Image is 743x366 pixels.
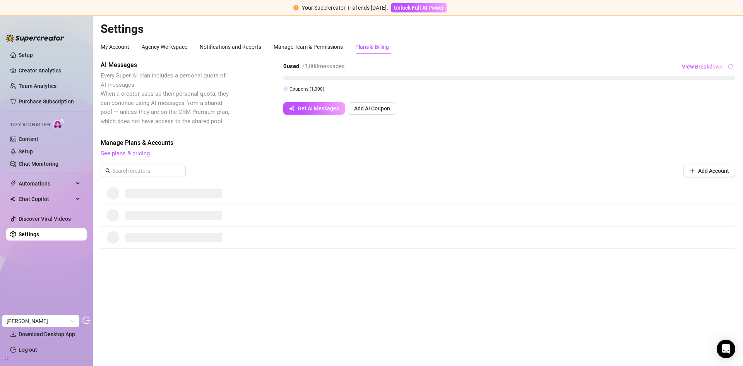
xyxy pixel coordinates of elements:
[19,193,74,205] span: Chat Copilot
[283,63,299,70] strong: 0 used
[101,60,231,70] span: AI Messages
[302,63,345,70] span: / 1,000 messages
[19,52,33,58] a: Setup
[681,60,723,73] button: View Breakdown
[19,177,74,190] span: Automations
[355,43,389,51] div: Plans & Billing
[7,315,75,327] span: Lisa James
[683,165,735,177] button: Add Account
[19,64,80,77] a: Creator Analytics
[10,331,16,337] span: download
[19,136,38,142] a: Content
[10,180,16,187] span: thunderbolt
[4,355,9,361] span: build
[289,86,324,92] span: Coupons ( 1,000 )
[274,43,343,51] div: Manage Team & Permissions
[394,5,444,11] span: Unlock Full AI Power
[142,43,187,51] div: Agency Workspace
[19,331,75,337] span: Download Desktop App
[348,102,396,115] button: Add AI Coupon
[19,95,80,108] a: Purchase Subscription
[19,83,56,89] a: Team Analytics
[728,64,733,69] span: reload
[391,5,447,11] a: Unlock Full AI Power
[6,34,64,42] img: logo-BBDzfeDw.svg
[112,167,175,175] input: Search creators
[298,105,339,112] span: Get AI Messages
[717,340,735,358] div: Open Intercom Messenger
[19,216,71,222] a: Discover Viral Videos
[101,72,229,125] span: Every Super AI plan includes a personal quota of AI messages. When a creator uses up their person...
[354,105,390,112] span: Add AI Coupon
[53,118,65,129] img: AI Chatter
[283,102,345,115] button: Get AI Messages
[19,231,39,237] a: Settings
[105,168,111,174] span: search
[10,196,15,202] img: Chat Copilot
[682,64,722,70] span: View Breakdown
[101,138,735,148] span: Manage Plans & Accounts
[293,5,299,10] span: exclamation-circle
[19,148,33,155] a: Setup
[101,43,129,51] div: My Account
[302,5,388,11] span: Your Supercreator Trial ends [DATE].
[200,43,261,51] div: Notifications and Reports
[11,121,50,129] span: Izzy AI Chatter
[391,3,447,12] button: Unlock Full AI Power
[698,168,729,174] span: Add Account
[690,168,695,174] span: plus
[19,161,58,167] a: Chat Monitoring
[101,22,735,36] h2: Settings
[101,150,150,157] a: See plans & pricing
[19,347,37,353] a: Log out
[82,316,90,324] span: logout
